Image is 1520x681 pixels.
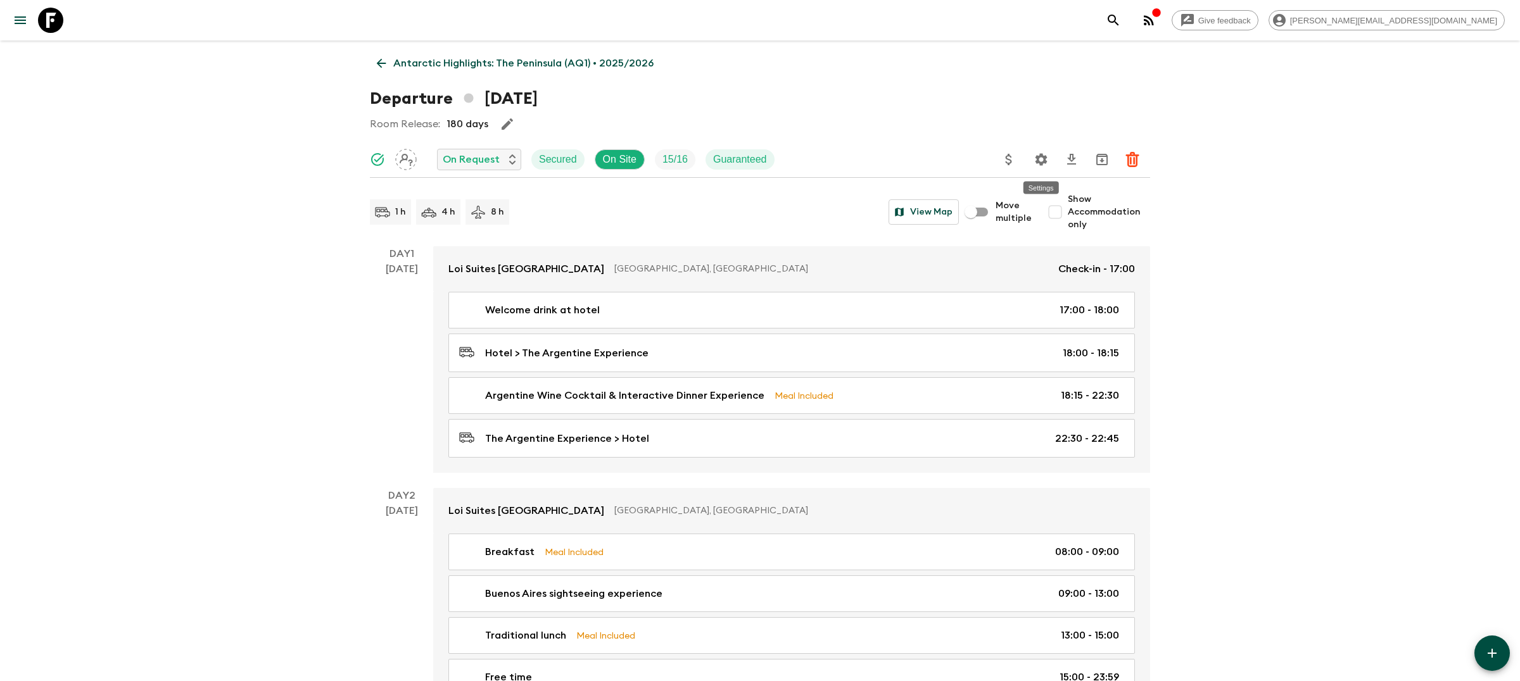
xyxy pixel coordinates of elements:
[448,617,1135,654] a: Traditional lunchMeal Included13:00 - 15:00
[485,346,649,361] p: Hotel > The Argentine Experience
[370,152,385,167] svg: Synced Successfully
[485,586,662,601] p: Buenos Aires sightseeing experience
[595,149,645,170] div: On Site
[370,246,433,261] p: Day 1
[441,206,455,218] p: 4 h
[996,199,1032,225] span: Move multiple
[1120,147,1145,172] button: Delete
[1068,193,1150,231] span: Show Accommodation only
[603,152,636,167] p: On Site
[1058,586,1119,601] p: 09:00 - 13:00
[448,334,1135,372] a: Hotel > The Argentine Experience18:00 - 18:15
[545,545,604,559] p: Meal Included
[1283,16,1504,25] span: [PERSON_NAME][EMAIL_ADDRESS][DOMAIN_NAME]
[485,544,535,559] p: Breakfast
[996,147,1022,172] button: Update Price, Early Bird Discount and Costs
[775,389,833,403] p: Meal Included
[433,246,1150,292] a: Loi Suites [GEOGRAPHIC_DATA][GEOGRAPHIC_DATA], [GEOGRAPHIC_DATA]Check-in - 17:00
[889,199,959,225] button: View Map
[370,51,661,76] a: Antarctic Highlights: The Peninsula (AQ1) • 2025/2026
[443,152,500,167] p: On Request
[1029,147,1054,172] button: Settings
[1055,544,1119,559] p: 08:00 - 09:00
[485,303,600,318] p: Welcome drink at hotel
[448,534,1135,570] a: BreakfastMeal Included08:00 - 09:00
[485,628,566,643] p: Traditional lunch
[393,56,654,71] p: Antarctic Highlights: The Peninsula (AQ1) • 2025/2026
[485,431,649,446] p: The Argentine Experience > Hotel
[448,419,1135,458] a: The Argentine Experience > Hotel22:30 - 22:45
[1061,388,1119,403] p: 18:15 - 22:30
[448,292,1135,328] a: Welcome drink at hotel17:00 - 18:00
[1059,147,1084,172] button: Download CSV
[433,488,1150,534] a: Loi Suites [GEOGRAPHIC_DATA][GEOGRAPHIC_DATA], [GEOGRAPHIC_DATA]
[395,153,417,163] span: Assign pack leader
[448,377,1135,414] a: Argentine Wine Cocktail & Interactive Dinner ExperienceMeal Included18:15 - 22:30
[1055,431,1119,446] p: 22:30 - 22:45
[655,149,695,170] div: Trip Fill
[1023,182,1059,194] div: Settings
[614,504,1125,517] p: [GEOGRAPHIC_DATA], [GEOGRAPHIC_DATA]
[1191,16,1258,25] span: Give feedback
[539,152,577,167] p: Secured
[446,116,488,132] p: 180 days
[1058,261,1135,277] p: Check-in - 17:00
[491,206,504,218] p: 8 h
[8,8,33,33] button: menu
[448,261,604,277] p: Loi Suites [GEOGRAPHIC_DATA]
[1061,628,1119,643] p: 13:00 - 15:00
[1060,303,1119,318] p: 17:00 - 18:00
[386,261,418,473] div: [DATE]
[370,86,538,111] h1: Departure [DATE]
[576,628,635,642] p: Meal Included
[1089,147,1115,172] button: Archive (Completed, Cancelled or Unsynced Departures only)
[662,152,688,167] p: 15 / 16
[1101,8,1126,33] button: search adventures
[1063,346,1119,361] p: 18:00 - 18:15
[614,263,1048,275] p: [GEOGRAPHIC_DATA], [GEOGRAPHIC_DATA]
[1172,10,1258,30] a: Give feedback
[448,503,604,518] p: Loi Suites [GEOGRAPHIC_DATA]
[448,575,1135,612] a: Buenos Aires sightseeing experience09:00 - 13:00
[713,152,767,167] p: Guaranteed
[395,206,406,218] p: 1 h
[1269,10,1505,30] div: [PERSON_NAME][EMAIL_ADDRESS][DOMAIN_NAME]
[531,149,585,170] div: Secured
[370,116,440,132] p: Room Release:
[485,388,764,403] p: Argentine Wine Cocktail & Interactive Dinner Experience
[370,488,433,503] p: Day 2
